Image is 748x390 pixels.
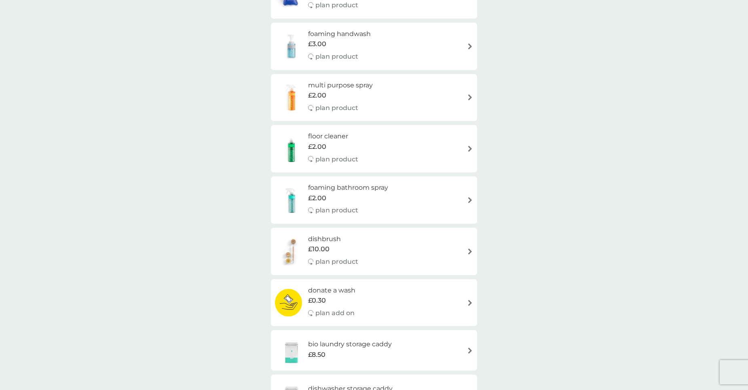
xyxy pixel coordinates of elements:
[467,248,473,254] img: arrow right
[467,300,473,306] img: arrow right
[308,131,358,142] h6: floor cleaner
[308,29,371,39] h6: foaming handwash
[308,193,326,203] span: £2.00
[308,182,388,193] h6: foaming bathroom spray
[308,295,326,306] span: £0.30
[275,186,308,214] img: foaming bathroom spray
[315,51,358,62] p: plan product
[308,90,326,101] span: £2.00
[275,288,302,317] img: donate a wash
[275,135,308,163] img: floor cleaner
[308,244,330,254] span: £10.00
[308,285,355,296] h6: donate a wash
[315,308,355,318] p: plan add on
[315,103,358,113] p: plan product
[467,197,473,203] img: arrow right
[275,336,308,365] img: bio laundry storage caddy
[308,142,326,152] span: £2.00
[315,154,358,165] p: plan product
[275,32,308,60] img: foaming handwash
[467,43,473,49] img: arrow right
[308,39,326,49] span: £3.00
[275,83,308,112] img: multi purpose spray
[308,339,392,350] h6: bio laundry storage caddy
[315,205,358,216] p: plan product
[467,348,473,354] img: arrow right
[467,146,473,152] img: arrow right
[467,94,473,100] img: arrow right
[308,350,325,360] span: £8.50
[308,80,373,91] h6: multi purpose spray
[315,256,358,267] p: plan product
[275,237,308,265] img: dishbrush
[308,234,358,244] h6: dishbrush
